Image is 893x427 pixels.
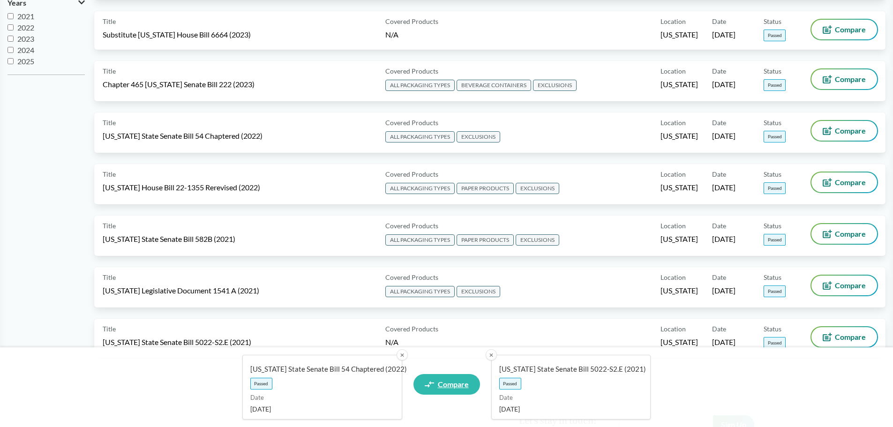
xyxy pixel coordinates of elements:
span: Passed [764,131,786,142]
span: Compare [835,230,866,238]
span: Passed [764,337,786,349]
span: Compare [835,333,866,341]
span: N/A [385,337,398,346]
span: EXCLUSIONS [533,80,577,91]
button: Compare [811,224,877,244]
span: EXCLUSIONS [457,131,500,142]
span: [US_STATE] [660,131,698,141]
span: [US_STATE] State Senate Bill 54 Chaptered (2022) [103,131,263,141]
span: Title [103,16,116,26]
span: ALL PACKAGING TYPES [385,286,455,297]
span: Location [660,66,686,76]
span: [US_STATE] [660,30,698,40]
span: Status [764,169,781,179]
span: Covered Products [385,169,438,179]
span: Passed [764,30,786,41]
span: [DATE] [712,79,735,90]
span: Substitute [US_STATE] House Bill 6664 (2023) [103,30,251,40]
span: Title [103,169,116,179]
span: Date [499,393,636,403]
span: [US_STATE] [660,79,698,90]
input: 2022 [8,24,14,30]
input: 2025 [8,58,14,64]
span: EXCLUSIONS [457,286,500,297]
span: Passed [764,79,786,91]
span: Date [250,393,387,403]
a: Compare [413,374,480,395]
button: Compare [811,172,877,192]
span: [US_STATE] State Senate Bill 582B (2021) [103,234,235,244]
button: Compare [811,121,877,141]
span: ALL PACKAGING TYPES [385,131,455,142]
span: [DATE] [712,30,735,40]
span: Covered Products [385,66,438,76]
span: Date [712,66,726,76]
span: Title [103,324,116,334]
span: Covered Products [385,16,438,26]
span: Passed [250,378,272,390]
span: [DATE] [250,404,387,414]
span: Date [712,272,726,282]
span: BEVERAGE CONTAINERS [457,80,531,91]
span: Compare [438,381,469,388]
span: Compare [835,75,866,83]
button: Compare [811,69,877,89]
input: 2023 [8,36,14,42]
span: Covered Products [385,221,438,231]
span: Compare [835,26,866,33]
span: Location [660,118,686,127]
a: [US_STATE] State Senate Bill 54 Chaptered (2022)PassedDate[DATE] [242,355,402,420]
button: Compare [811,276,877,295]
span: 2025 [17,57,34,66]
span: Date [712,221,726,231]
input: 2021 [8,13,14,19]
span: N/A [385,30,398,39]
span: Covered Products [385,118,438,127]
span: EXCLUSIONS [516,183,559,194]
span: Status [764,324,781,334]
button: ✕ [397,349,408,360]
span: [US_STATE] State Senate Bill 5022-S2.E (2021) [499,364,636,374]
span: [DATE] [712,337,735,347]
span: ALL PACKAGING TYPES [385,183,455,194]
span: Status [764,16,781,26]
span: Date [712,16,726,26]
span: ALL PACKAGING TYPES [385,80,455,91]
span: Status [764,221,781,231]
span: Date [712,169,726,179]
button: Compare [811,327,877,347]
span: Date [712,118,726,127]
button: ✕ [486,349,497,360]
span: Passed [764,285,786,297]
input: 2024 [8,47,14,53]
span: 2022 [17,23,34,32]
span: Location [660,324,686,334]
span: Compare [835,127,866,135]
span: [US_STATE] Legislative Document 1541 A (2021) [103,285,259,296]
span: Title [103,221,116,231]
span: Compare [835,179,866,186]
span: Title [103,66,116,76]
span: Location [660,16,686,26]
span: Status [764,118,781,127]
span: 2021 [17,12,34,21]
span: Passed [499,378,521,390]
span: EXCLUSIONS [516,234,559,246]
span: [US_STATE] [660,234,698,244]
span: [US_STATE] State Senate Bill 5022-S2.E (2021) [103,337,251,347]
span: Location [660,221,686,231]
span: 2023 [17,34,34,43]
span: Chapter 465 [US_STATE] Senate Bill 222 (2023) [103,79,255,90]
a: [US_STATE] State Senate Bill 5022-S2.E (2021)PassedDate[DATE] [491,355,651,420]
span: 2024 [17,45,34,54]
span: Status [764,272,781,282]
span: [DATE] [712,131,735,141]
span: ALL PACKAGING TYPES [385,234,455,246]
span: PAPER PRODUCTS [457,183,514,194]
span: Title [103,272,116,282]
span: [US_STATE] State Senate Bill 54 Chaptered (2022) [250,364,387,374]
span: Date [712,324,726,334]
span: Title [103,118,116,127]
span: Status [764,66,781,76]
span: [US_STATE] House Bill 22-1355 Rerevised (2022) [103,182,260,193]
